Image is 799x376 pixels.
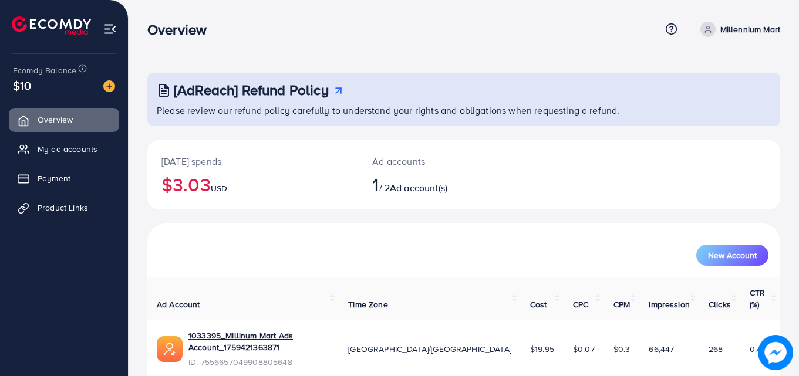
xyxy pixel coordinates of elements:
[348,343,511,355] span: [GEOGRAPHIC_DATA]/[GEOGRAPHIC_DATA]
[161,154,344,168] p: [DATE] spends
[758,335,793,370] img: image
[750,343,761,355] span: 0.4
[372,173,503,195] h2: / 2
[38,172,70,184] span: Payment
[13,77,31,94] span: $10
[720,22,780,36] p: Millennium Mart
[649,299,690,310] span: Impression
[157,103,773,117] p: Please review our refund policy carefully to understand your rights and obligations when requesti...
[750,287,765,310] span: CTR (%)
[9,167,119,190] a: Payment
[709,299,731,310] span: Clicks
[696,22,780,37] a: Millennium Mart
[161,173,344,195] h2: $3.03
[649,343,674,355] span: 66,447
[38,202,88,214] span: Product Links
[174,82,329,99] h3: [AdReach] Refund Policy
[9,137,119,161] a: My ad accounts
[390,181,447,194] span: Ad account(s)
[211,182,227,194] span: USD
[147,21,216,38] h3: Overview
[348,299,387,310] span: Time Zone
[188,330,329,354] a: 1033395_Millinum Mart Ads Account_1759421363871
[9,196,119,219] a: Product Links
[573,299,588,310] span: CPC
[530,343,554,355] span: $19.95
[38,143,97,155] span: My ad accounts
[613,343,631,355] span: $0.3
[13,65,76,76] span: Ecomdy Balance
[372,171,379,198] span: 1
[103,80,115,92] img: image
[696,245,768,266] button: New Account
[38,114,73,126] span: Overview
[157,299,200,310] span: Ad Account
[613,299,630,310] span: CPM
[708,251,757,259] span: New Account
[573,343,595,355] span: $0.07
[9,108,119,131] a: Overview
[188,356,329,368] span: ID: 7556657049908805648
[157,336,183,362] img: ic-ads-acc.e4c84228.svg
[12,16,91,35] img: logo
[530,299,547,310] span: Cost
[103,22,117,36] img: menu
[709,343,723,355] span: 268
[372,154,503,168] p: Ad accounts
